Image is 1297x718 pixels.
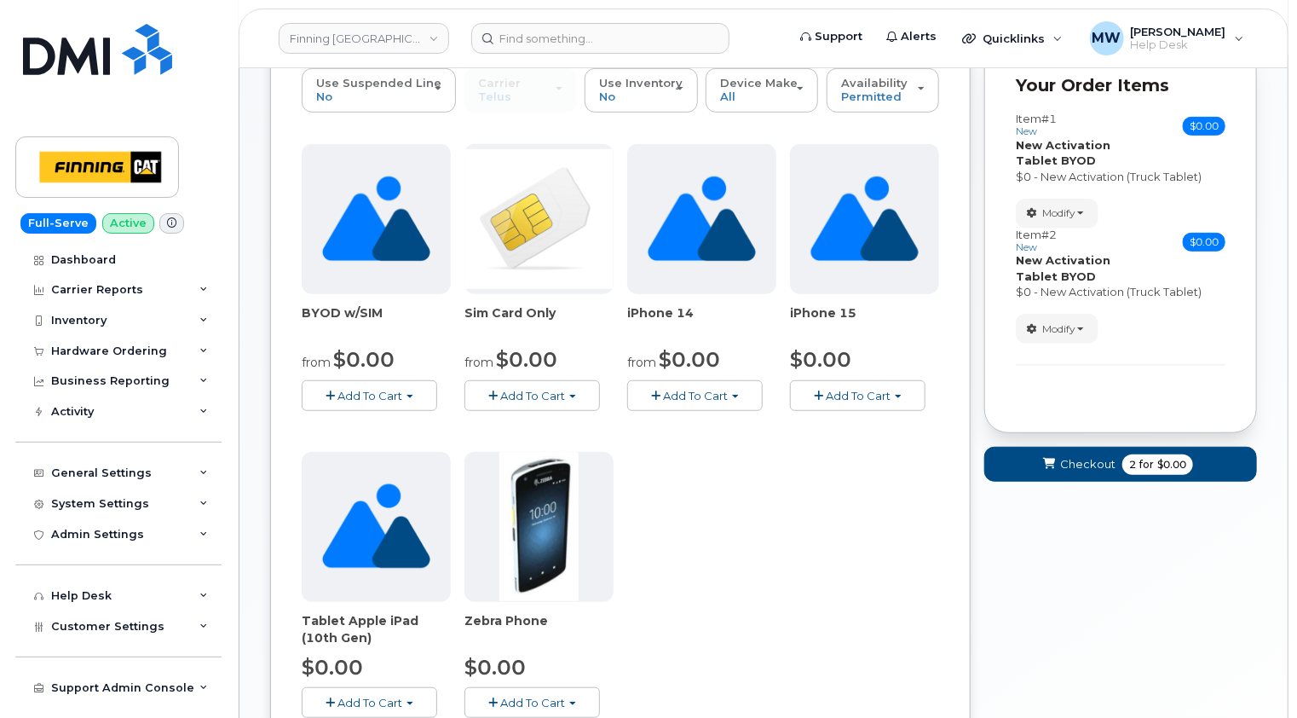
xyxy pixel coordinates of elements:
[316,76,441,90] span: Use Suspended Line
[1129,457,1136,472] span: 2
[500,389,565,402] span: Add To Cart
[1136,457,1157,472] span: for
[790,304,939,339] div: iPhone 15
[950,21,1075,55] div: Quicklinks
[790,347,851,372] span: $0.00
[1016,199,1098,229] button: Modify
[720,90,735,103] span: All
[901,28,937,45] span: Alerts
[1016,284,1225,300] div: $0 - New Activation (Truck Tablet)
[279,23,449,54] a: Finning Canada
[302,68,456,113] button: Use Suspended Line No
[322,452,430,602] img: no_image_found-2caef05468ed5679b831cfe6fc140e25e0c280774317ffc20a367ab7fd17291e.png
[302,355,331,370] small: from
[1060,456,1115,472] span: Checkout
[1092,28,1121,49] span: MW
[1042,321,1075,337] span: Modify
[500,696,565,709] span: Add To Cart
[496,347,557,372] span: $0.00
[1183,233,1225,252] span: $0.00
[471,23,729,54] input: Find something...
[984,447,1257,482] button: Checkout 2 for $0.00
[659,347,720,372] span: $0.00
[788,20,874,54] a: Support
[464,304,614,339] div: Sim Card Only
[1016,125,1037,137] small: new
[1016,241,1037,253] small: new
[302,655,363,680] span: $0.00
[827,68,939,113] button: Availability Permitted
[337,696,402,709] span: Add To Cart
[983,32,1045,45] span: Quicklinks
[302,380,437,410] button: Add To Cart
[1041,228,1057,241] span: #2
[499,452,579,602] img: Screenshot_2023-11-28_140213.png
[1016,269,1096,283] strong: Tablet BYOD
[464,687,600,717] button: Add To Cart
[627,355,656,370] small: from
[1016,153,1096,167] strong: Tablet BYOD
[464,380,600,410] button: Add To Cart
[790,380,925,410] button: Add To Cart
[720,76,798,90] span: Device Make
[316,90,332,103] span: No
[841,90,902,103] span: Permitted
[706,68,818,113] button: Device Make All
[627,304,776,339] div: iPhone 14
[585,68,697,113] button: Use Inventory No
[663,389,728,402] span: Add To Cart
[1157,457,1186,472] span: $0.00
[599,76,683,90] span: Use Inventory
[1016,138,1110,152] strong: New Activation
[464,655,526,680] span: $0.00
[464,149,614,289] img: ______________2020-08-11___23.11.32.png
[1078,21,1256,55] div: Matthew Walshe
[302,304,451,339] div: BYOD w/SIM
[1016,229,1057,253] h3: Item
[826,389,891,402] span: Add To Cart
[1131,25,1226,38] span: [PERSON_NAME]
[1016,73,1225,98] p: Your Order Items
[599,90,615,103] span: No
[302,687,437,717] button: Add To Cart
[464,612,614,646] div: Zebra Phone
[648,144,756,294] img: no_image_found-2caef05468ed5679b831cfe6fc140e25e0c280774317ffc20a367ab7fd17291e.png
[302,612,451,646] div: Tablet Apple iPad (10th Gen)
[1016,253,1110,267] strong: New Activation
[1016,314,1098,344] button: Modify
[627,380,763,410] button: Add To Cart
[1016,169,1225,185] div: $0 - New Activation (Truck Tablet)
[1131,38,1226,52] span: Help Desk
[810,144,919,294] img: no_image_found-2caef05468ed5679b831cfe6fc140e25e0c280774317ffc20a367ab7fd17291e.png
[1016,113,1057,137] h3: Item
[815,28,862,45] span: Support
[1041,112,1057,125] span: #1
[333,347,395,372] span: $0.00
[874,20,948,54] a: Alerts
[841,76,908,90] span: Availability
[322,144,430,294] img: no_image_found-2caef05468ed5679b831cfe6fc140e25e0c280774317ffc20a367ab7fd17291e.png
[1183,117,1225,136] span: $0.00
[464,355,493,370] small: from
[1042,206,1075,221] span: Modify
[337,389,402,402] span: Add To Cart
